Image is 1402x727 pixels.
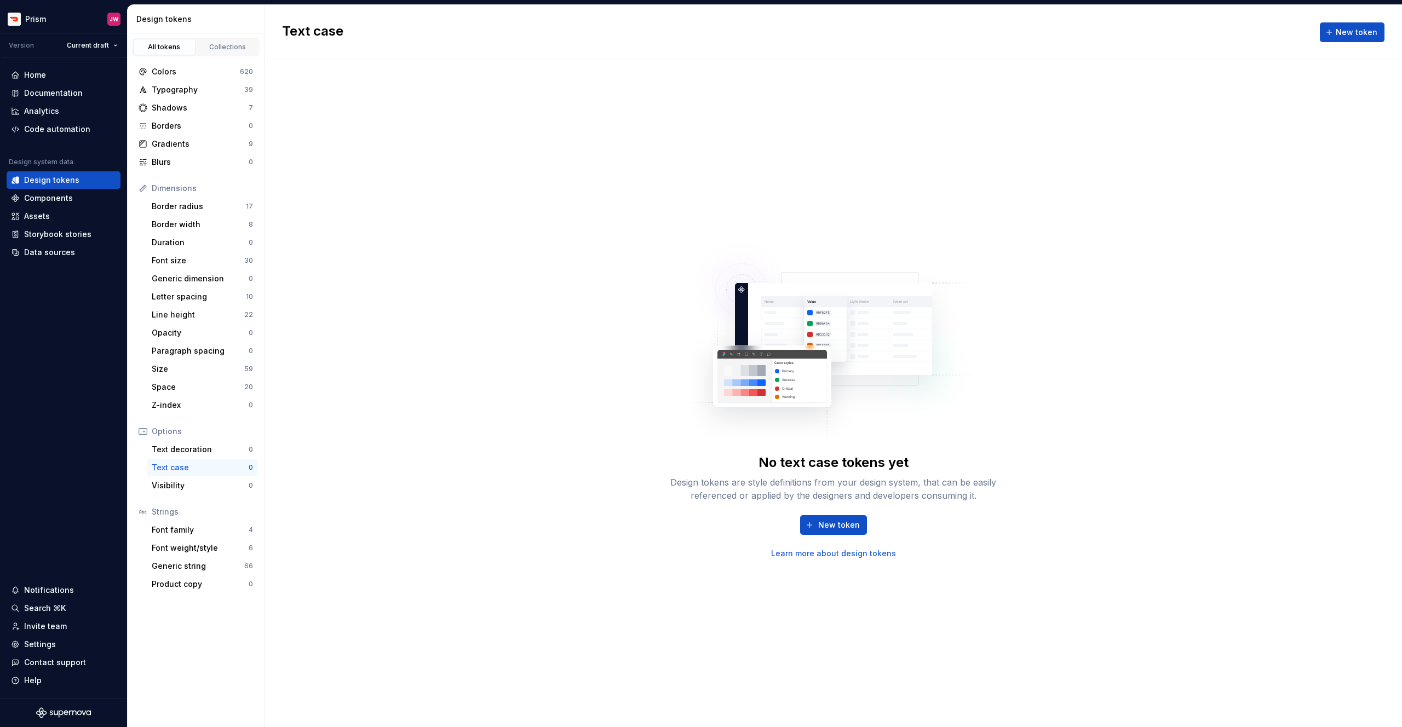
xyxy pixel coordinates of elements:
a: Duration0 [147,234,257,251]
div: Border radius [152,201,246,212]
div: Home [24,70,46,80]
div: Settings [24,639,56,650]
a: Assets [7,207,120,225]
a: Size59 [147,360,257,378]
button: Search ⌘K [7,599,120,617]
div: 0 [249,580,253,588]
div: Space [152,382,244,393]
a: Design tokens [7,171,120,189]
div: 620 [240,67,253,76]
a: Generic string66 [147,557,257,575]
a: Product copy0 [147,575,257,593]
a: Borders0 [134,117,257,135]
div: Generic dimension [152,273,249,284]
div: Generic string [152,561,244,572]
div: Analytics [24,106,59,117]
div: Font family [152,524,249,535]
a: Learn more about design tokens [771,548,896,559]
div: 7 [249,103,253,112]
button: Contact support [7,654,120,671]
div: 0 [249,122,253,130]
button: Notifications [7,581,120,599]
div: Dimensions [152,183,253,194]
div: Design tokens are style definitions from your design system, that can be easily referenced or app... [658,476,1009,502]
div: Font weight/style [152,543,249,553]
div: 0 [249,158,253,166]
a: Gradients9 [134,135,257,153]
a: Z-index0 [147,396,257,414]
div: 0 [249,328,253,337]
div: 30 [244,256,253,265]
a: Blurs0 [134,153,257,171]
div: Version [9,41,34,50]
div: 17 [246,202,253,211]
div: 0 [249,463,253,472]
div: Colors [152,66,240,77]
a: Font size30 [147,252,257,269]
div: 9 [249,140,253,148]
div: 6 [249,544,253,552]
button: PrismJW [2,7,125,31]
div: Prism [25,14,46,25]
div: Design tokens [24,175,79,186]
a: Space20 [147,378,257,396]
div: Notifications [24,585,74,596]
div: Storybook stories [24,229,91,240]
div: Font size [152,255,244,266]
a: Letter spacing10 [147,288,257,305]
a: Code automation [7,120,120,138]
div: No text case tokens yet [759,454,909,471]
a: Data sources [7,244,120,261]
div: 22 [244,310,253,319]
div: Invite team [24,621,67,632]
a: Text decoration0 [147,441,257,458]
div: Contact support [24,657,86,668]
a: Components [7,189,120,207]
div: Opacity [152,327,249,338]
a: Font family4 [147,521,257,539]
div: Gradients [152,139,249,149]
div: 0 [249,274,253,283]
div: Z-index [152,400,249,411]
div: Paragraph spacing [152,345,249,356]
a: Colors620 [134,63,257,80]
img: bd52d190-91a7-4889-9e90-eccda45865b1.png [8,13,21,26]
div: Borders [152,120,249,131]
a: Storybook stories [7,226,120,243]
div: Product copy [152,579,249,590]
div: 20 [244,383,253,391]
div: Blurs [152,157,249,168]
a: Documentation [7,84,120,102]
div: Components [24,193,73,204]
div: Design tokens [136,14,260,25]
div: Visibility [152,480,249,491]
a: Generic dimension0 [147,270,257,287]
div: Border width [152,219,249,230]
a: Font weight/style6 [147,539,257,557]
a: Analytics [7,102,120,120]
div: Size [152,363,244,374]
button: Help [7,672,120,689]
div: Collections [200,43,255,51]
button: Current draft [62,38,123,53]
button: New token [1320,22,1384,42]
div: 39 [244,85,253,94]
a: Line height22 [147,306,257,324]
a: Text case0 [147,459,257,476]
h2: Text case [282,22,343,42]
a: Invite team [7,618,120,635]
div: Assets [24,211,50,222]
button: New token [800,515,867,535]
div: Text decoration [152,444,249,455]
a: Typography39 [134,81,257,99]
div: 0 [249,445,253,454]
a: Border width8 [147,216,257,233]
div: 8 [249,220,253,229]
div: JW [110,15,118,24]
div: 0 [249,481,253,490]
div: Line height [152,309,244,320]
div: Data sources [24,247,75,258]
div: Search ⌘K [24,603,66,614]
div: Typography [152,84,244,95]
div: Code automation [24,124,90,135]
